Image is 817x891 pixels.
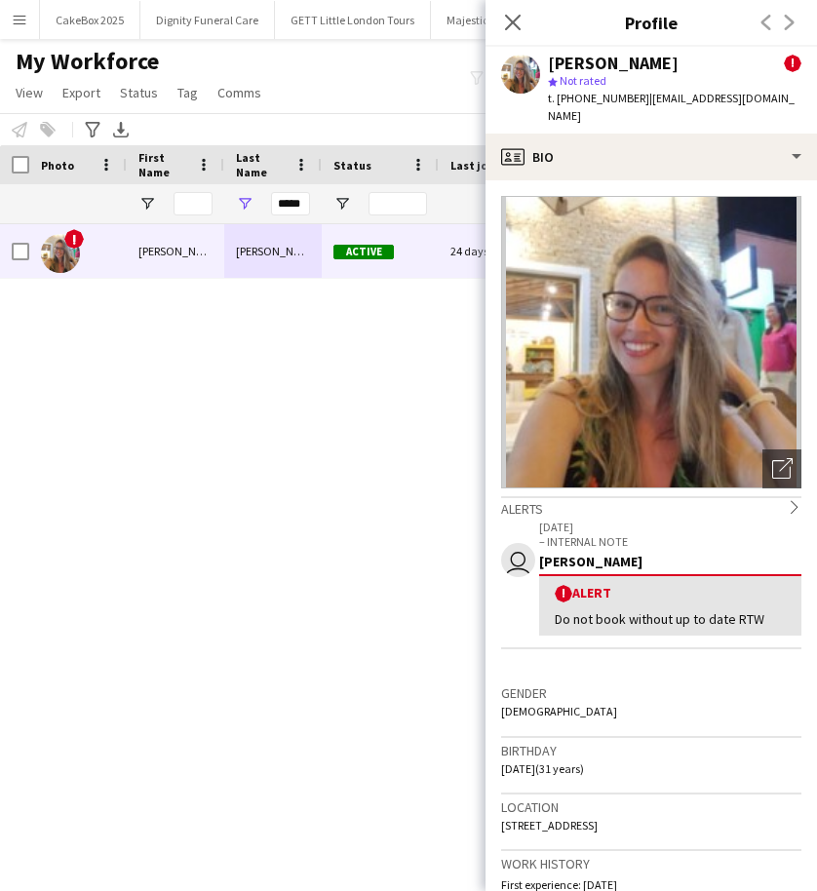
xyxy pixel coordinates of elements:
[431,1,536,39] button: Majestic Wines
[501,496,801,518] div: Alerts
[236,150,287,179] span: Last Name
[555,584,786,602] div: Alert
[450,158,494,173] span: Last job
[120,84,158,101] span: Status
[539,553,801,570] div: [PERSON_NAME]
[8,80,51,105] a: View
[81,118,104,141] app-action-btn: Advanced filters
[439,224,556,278] div: 24 days
[560,73,606,88] span: Not rated
[177,84,198,101] span: Tag
[555,585,572,602] span: !
[333,158,371,173] span: Status
[271,192,310,215] input: Last Name Filter Input
[109,118,133,141] app-action-btn: Export XLSX
[62,84,100,101] span: Export
[275,1,431,39] button: GETT Little London Tours
[369,192,427,215] input: Status Filter Input
[333,195,351,213] button: Open Filter Menu
[501,684,801,702] h3: Gender
[210,80,269,105] a: Comms
[501,798,801,816] h3: Location
[501,818,598,833] span: [STREET_ADDRESS]
[174,192,213,215] input: First Name Filter Input
[127,224,224,278] div: [PERSON_NAME]
[539,534,801,549] p: – INTERNAL NOTE
[138,195,156,213] button: Open Filter Menu
[41,234,80,273] img: Thaís Carolina Tolentino Goulart
[140,1,275,39] button: Dignity Funeral Care
[55,80,108,105] a: Export
[548,91,795,123] span: | [EMAIL_ADDRESS][DOMAIN_NAME]
[41,158,74,173] span: Photo
[170,80,206,105] a: Tag
[784,55,801,72] span: !
[501,742,801,759] h3: Birthday
[762,449,801,488] div: Open photos pop-in
[548,55,679,72] div: [PERSON_NAME]
[112,80,166,105] a: Status
[501,761,584,776] span: [DATE] (31 years)
[16,47,159,76] span: My Workforce
[539,520,801,534] p: [DATE]
[64,229,84,249] span: !
[40,1,140,39] button: CakeBox 2025
[16,84,43,101] span: View
[486,10,817,35] h3: Profile
[548,91,649,105] span: t. [PHONE_NUMBER]
[236,195,253,213] button: Open Filter Menu
[217,84,261,101] span: Comms
[501,855,801,872] h3: Work history
[555,610,786,628] div: Do not book without up to date RTW
[224,224,322,278] div: [PERSON_NAME]
[486,134,817,180] div: Bio
[333,245,394,259] span: Active
[501,704,617,718] span: [DEMOGRAPHIC_DATA]
[501,196,801,488] img: Crew avatar or photo
[138,150,189,179] span: First Name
